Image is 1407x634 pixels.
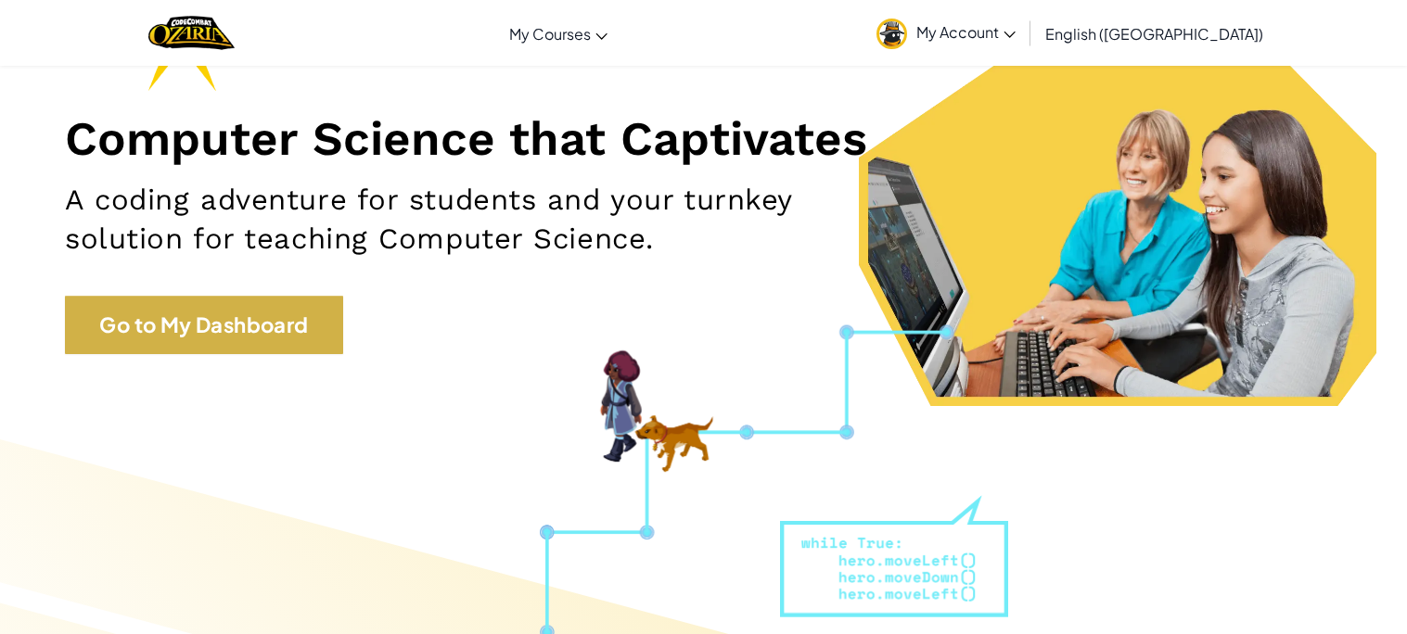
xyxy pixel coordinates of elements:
a: English ([GEOGRAPHIC_DATA]) [1036,8,1273,58]
span: My Account [916,22,1016,42]
span: English ([GEOGRAPHIC_DATA]) [1045,24,1263,44]
span: My Courses [509,24,591,44]
a: My Courses [500,8,617,58]
a: Ozaria by CodeCombat logo [148,14,235,52]
img: Home [148,14,235,52]
h2: A coding adventure for students and your turnkey solution for teaching Computer Science. [65,181,921,259]
a: Go to My Dashboard [65,296,343,354]
img: avatar [876,19,907,49]
h1: Computer Science that Captivates [65,109,1342,167]
a: My Account [867,4,1025,62]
